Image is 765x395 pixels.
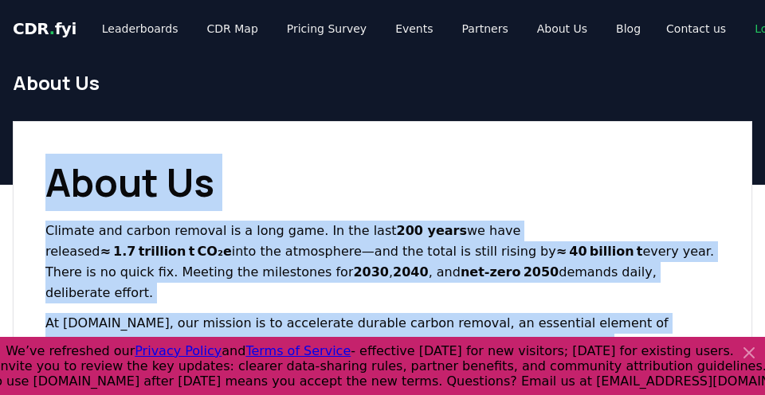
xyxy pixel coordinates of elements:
[397,223,467,238] strong: 200 years
[524,14,600,43] a: About Us
[393,264,429,280] strong: 2040
[89,14,653,43] nav: Main
[274,14,379,43] a: Pricing Survey
[13,70,752,96] h1: About Us
[449,14,521,43] a: Partners
[100,244,232,259] strong: ≈ 1.7 trillion t CO₂e
[382,14,445,43] a: Events
[49,19,55,38] span: .
[13,19,76,38] span: CDR fyi
[89,14,191,43] a: Leaderboards
[194,14,271,43] a: CDR Map
[45,221,720,303] p: Climate and carbon removal is a long game. In the last we have released into the atmosphere—and t...
[556,244,643,259] strong: ≈ 40 billion t
[653,14,739,43] a: Contact us
[603,14,653,43] a: Blog
[353,264,389,280] strong: 2030
[45,154,720,211] h1: About Us
[461,264,559,280] strong: net‑zero 2050
[13,18,76,40] a: CDR.fyi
